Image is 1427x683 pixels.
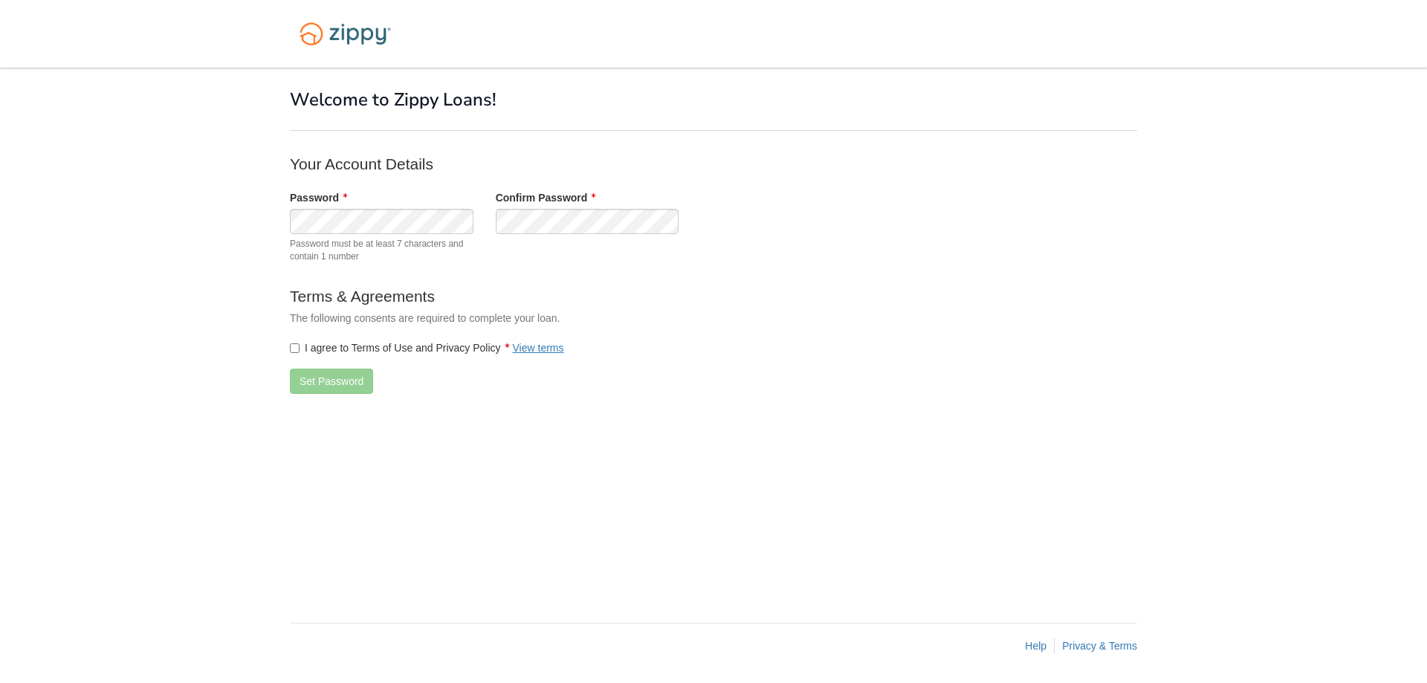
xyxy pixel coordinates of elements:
h1: Welcome to Zippy Loans! [290,90,1137,109]
input: I agree to Terms of Use and Privacy PolicyView terms [290,343,300,353]
label: Password [290,190,347,205]
p: Terms & Agreements [290,285,884,307]
label: I agree to Terms of Use and Privacy Policy [290,340,564,355]
input: Verify Password [496,209,679,234]
img: Logo [290,15,401,53]
a: Privacy & Terms [1062,640,1137,652]
p: The following consents are required to complete your loan. [290,311,884,326]
button: Set Password [290,369,373,394]
label: Confirm Password [496,190,596,205]
a: Help [1025,640,1046,652]
p: Your Account Details [290,153,884,175]
span: Password must be at least 7 characters and contain 1 number [290,238,473,263]
a: View terms [513,342,564,354]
